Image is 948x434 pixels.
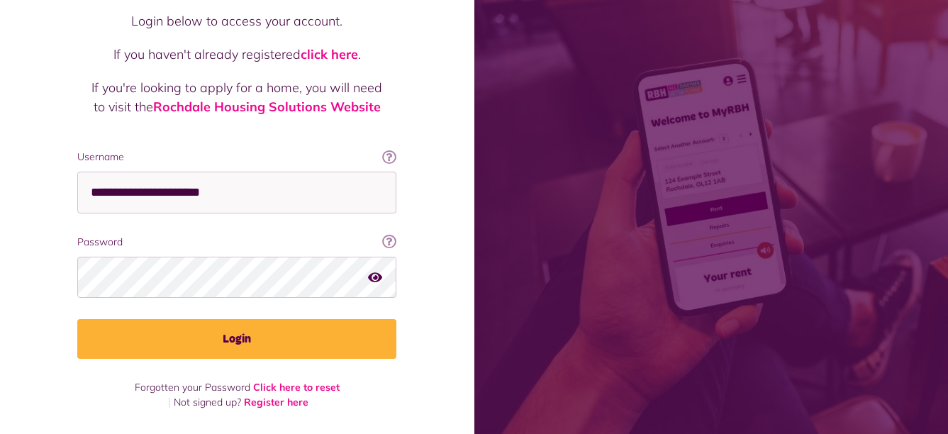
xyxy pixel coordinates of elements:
button: Login [77,319,396,359]
p: Login below to access your account. [91,11,382,30]
label: Username [77,150,396,165]
a: click here [301,46,358,62]
p: If you're looking to apply for a home, you will need to visit the [91,78,382,116]
label: Password [77,235,396,250]
a: Rochdale Housing Solutions Website [153,99,381,115]
p: If you haven't already registered . [91,45,382,64]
